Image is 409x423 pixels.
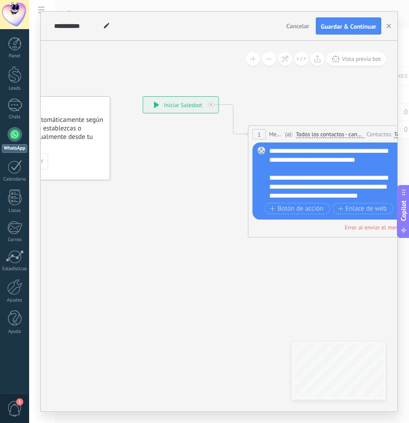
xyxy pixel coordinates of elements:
div: Error al enviar el mensaje [344,224,408,231]
button: Botón de acción [265,203,330,214]
button: Vista previa bot [327,52,386,66]
span: (a): [285,130,293,138]
span: Lanza bots automáticamente según las reglas que establezcas o también manualmente desde tu lead card [2,116,104,150]
button: Enlace de web [332,203,393,214]
div: Iniciar Salesbot [143,97,219,113]
div: Chats [2,114,28,120]
span: 1 [258,131,261,138]
div: Leads [2,86,28,91]
div: Listas [2,208,28,214]
div: Panel [2,53,28,59]
div: Correo [2,237,28,243]
div: Calendario [2,177,28,182]
div: WhatsApp [2,144,27,153]
span: Cancelar [286,22,309,30]
button: Guardar & Continuar [316,17,381,35]
span: Mensaje [269,130,283,138]
div: Estadísticas [2,266,28,272]
div: Todos [394,131,409,138]
span: Copilot [399,201,408,221]
div: Contactos: [366,130,394,138]
h4: Disparadores [2,104,104,112]
span: Todos los contactos - canales seleccionados [296,131,364,138]
span: Guardar & Continuar [321,23,376,30]
span: Enlace de web [338,205,387,212]
span: 1 [16,398,23,406]
span: Botón de acción [270,205,324,212]
div: Ajustes [2,298,28,303]
span: Vista previa bot [342,55,381,63]
button: Cancelar [283,19,313,33]
div: Ayuda [2,329,28,335]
